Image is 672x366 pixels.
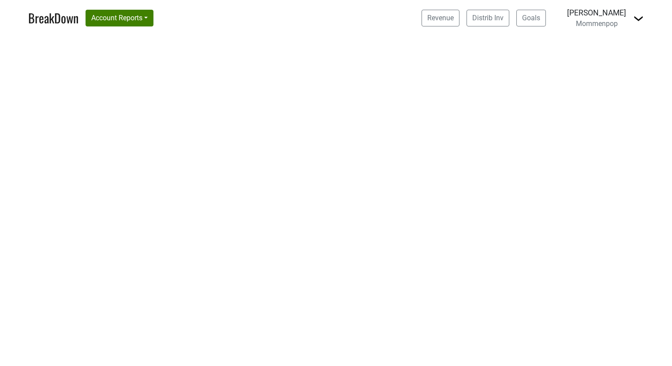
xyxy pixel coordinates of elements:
[567,7,626,19] div: [PERSON_NAME]
[633,13,644,24] img: Dropdown Menu
[86,10,153,26] button: Account Reports
[576,19,618,28] span: Mommenpop
[422,10,459,26] a: Revenue
[467,10,509,26] a: Distrib Inv
[28,9,78,27] a: BreakDown
[516,10,546,26] a: Goals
